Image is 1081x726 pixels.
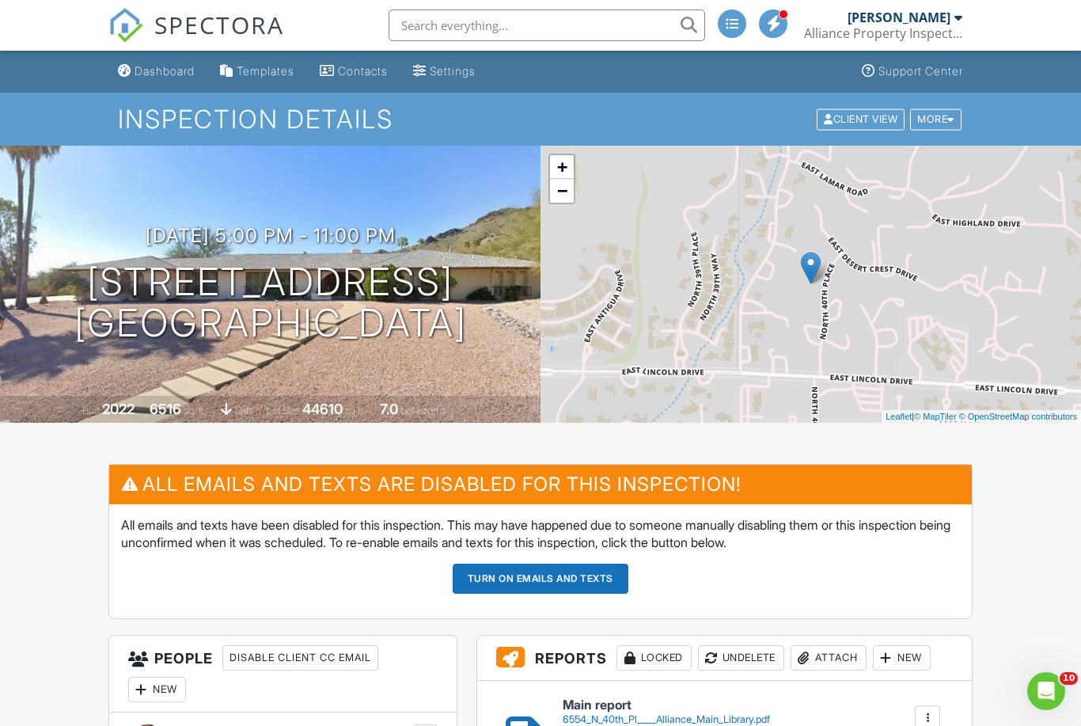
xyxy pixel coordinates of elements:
[313,57,394,86] a: Contacts
[477,636,972,681] h3: Reports
[878,64,963,78] div: Support Center
[118,105,962,133] h1: Inspection Details
[616,645,692,671] div: Locked
[150,401,181,417] div: 6516
[914,412,957,421] a: © MapTiler
[698,645,784,671] div: Undelete
[108,21,284,55] a: SPECTORA
[74,261,467,345] h1: [STREET_ADDRESS] [GEOGRAPHIC_DATA]
[550,179,574,203] a: Zoom out
[389,10,705,41] input: Search everything...
[302,401,343,417] div: 44610
[121,516,961,552] p: All emails and texts have been disabled for this inspection. This may have happened due to someon...
[108,8,143,43] img: The Best Home Inspection Software - Spectora
[154,8,284,41] span: SPECTORA
[563,698,770,713] h6: Main report
[430,64,476,78] div: Settings
[1060,672,1078,685] span: 10
[959,412,1077,421] a: © OpenStreetMap contributors
[128,677,186,702] div: New
[848,10,950,25] div: [PERSON_NAME]
[82,405,100,416] span: Built
[563,713,770,726] div: 6554_N_40th_Pl____Alliance_Main_Library.pdf
[109,636,457,713] h3: People
[267,405,300,416] span: Lot Size
[400,405,446,416] span: bathrooms
[873,645,931,671] div: New
[222,645,378,671] div: Disable Client CC Email
[815,112,908,124] a: Client View
[345,405,365,416] span: sq.ft.
[135,64,195,78] div: Dashboard
[109,465,973,504] h3: All emails and texts are disabled for this inspection!
[550,155,574,179] a: Zoom in
[1027,672,1065,710] iframe: Intercom live chat
[237,64,294,78] div: Templates
[882,410,1081,424] div: |
[886,412,912,421] a: Leaflet
[910,108,962,130] div: More
[102,401,135,417] div: 2022
[184,405,206,416] span: sq. ft.
[338,64,388,78] div: Contacts
[380,401,398,417] div: 7.0
[804,25,962,41] div: Alliance Property Inspections
[407,57,482,86] a: Settings
[817,108,905,130] div: Client View
[791,645,867,671] div: Attach
[855,57,969,86] a: Support Center
[112,57,201,86] a: Dashboard
[146,225,396,246] h3: [DATE] 5:00 pm - 11:00 pm
[214,57,301,86] a: Templates
[234,405,252,416] span: slab
[453,564,628,594] button: Turn on emails and texts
